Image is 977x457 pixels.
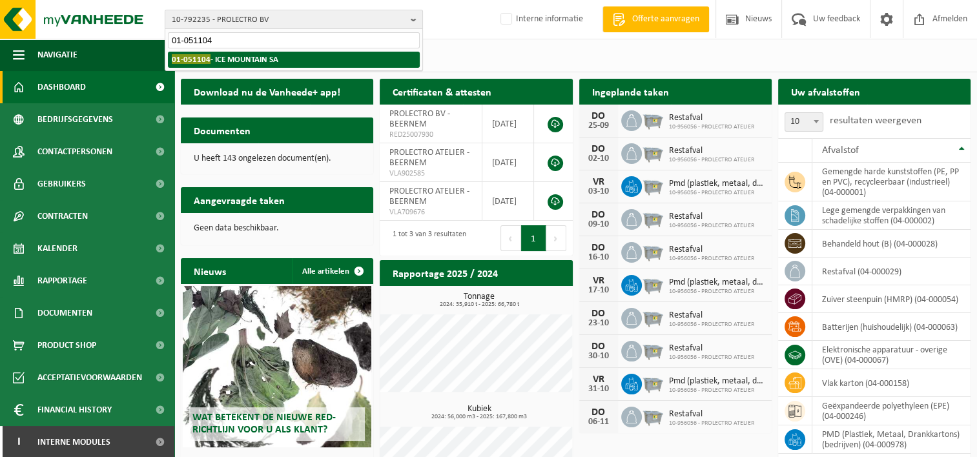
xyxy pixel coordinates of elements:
strong: - ICE MOUNTAIN SA [172,54,278,64]
span: Contactpersonen [37,136,112,168]
a: Alle artikelen [292,258,372,284]
div: 23-10 [586,319,612,328]
p: U heeft 143 ongelezen document(en). [194,154,360,163]
img: WB-2500-GAL-GY-01 [642,141,664,163]
button: 1 [521,225,546,251]
h2: Download nu de Vanheede+ app! [181,79,353,104]
span: Navigatie [37,39,77,71]
span: Pmd (plastiek, metaal, drankkartons) (bedrijven) [669,278,765,288]
span: Afvalstof [822,145,859,156]
div: VR [586,276,612,286]
span: Contracten [37,200,88,232]
td: lege gemengde verpakkingen van schadelijke stoffen (04-000002) [812,201,971,230]
h2: Certificaten & attesten [380,79,504,104]
span: Documenten [37,297,92,329]
span: 10-956056 - PROLECTRO ATELIER [669,189,765,197]
h2: Nieuws [181,258,239,283]
div: 02-10 [586,154,612,163]
div: 09-10 [586,220,612,229]
td: PMD (Plastiek, Metaal, Drankkartons) (bedrijven) (04-000978) [812,425,971,454]
div: DO [586,111,612,121]
td: gemengde harde kunststoffen (PE, PP en PVC), recycleerbaar (industrieel) (04-000001) [812,163,971,201]
span: 10-956056 - PROLECTRO ATELIER [669,288,765,296]
span: 10-956056 - PROLECTRO ATELIER [669,255,754,263]
div: 03-10 [586,187,612,196]
span: Wat betekent de nieuwe RED-richtlijn voor u als klant? [192,412,336,435]
label: resultaten weergeven [830,116,921,126]
div: VR [586,374,612,385]
td: geëxpandeerde polyethyleen (EPE) (04-000246) [812,397,971,425]
div: 30-10 [586,352,612,361]
span: 10-956056 - PROLECTRO ATELIER [669,123,754,131]
img: WB-2500-GAL-GY-01 [642,339,664,361]
span: PROLECTRO BV - BEERNEM [389,109,450,129]
div: VR [586,177,612,187]
a: Bekijk rapportage [477,285,571,311]
span: Financial History [37,394,112,426]
td: [DATE] [482,182,535,221]
h2: Uw afvalstoffen [778,79,873,104]
span: Restafval [669,245,754,255]
h3: Tonnage [386,292,572,308]
div: 16-10 [586,253,612,262]
td: batterijen (huishoudelijk) (04-000063) [812,313,971,341]
p: Geen data beschikbaar. [194,224,360,233]
span: 10-956056 - PROLECTRO ATELIER [669,354,754,361]
td: zuiver steenpuin (HMRP) (04-000054) [812,285,971,313]
span: Offerte aanvragen [629,13,703,26]
span: 10-956056 - PROLECTRO ATELIER [669,387,765,394]
img: WB-2500-GAL-GY-01 [642,273,664,295]
span: Restafval [669,343,754,354]
span: 01-051104 [172,54,211,64]
span: Pmd (plastiek, metaal, drankkartons) (bedrijven) [669,179,765,189]
img: WB-2500-GAL-GY-01 [642,207,664,229]
img: WB-2500-GAL-GY-01 [642,306,664,328]
span: 10-956056 - PROLECTRO ATELIER [669,222,754,230]
td: vlak karton (04-000158) [812,369,971,397]
div: 25-09 [586,121,612,130]
div: DO [586,243,612,253]
div: DO [586,309,612,319]
span: VLA902585 [389,168,472,179]
td: restafval (04-000029) [812,258,971,285]
span: Restafval [669,146,754,156]
img: WB-2500-GAL-GY-01 [642,372,664,394]
div: DO [586,407,612,418]
span: Pmd (plastiek, metaal, drankkartons) (bedrijven) [669,376,765,387]
input: Zoeken naar gekoppelde vestigingen [168,32,420,48]
span: Product Shop [37,329,96,361]
img: WB-2500-GAL-GY-01 [642,174,664,196]
label: Interne informatie [498,10,583,29]
td: [DATE] [482,143,535,182]
span: Restafval [669,113,754,123]
img: WB-2500-GAL-GY-01 [642,108,664,130]
span: 2024: 35,910 t - 2025: 66,780 t [386,301,572,308]
a: Wat betekent de nieuwe RED-richtlijn voor u als klant? [183,286,371,447]
a: Offerte aanvragen [602,6,709,32]
img: WB-2500-GAL-GY-01 [642,240,664,262]
span: RED25007930 [389,130,472,140]
span: Restafval [669,212,754,222]
td: behandeld hout (B) (04-000028) [812,230,971,258]
span: 10-956056 - PROLECTRO ATELIER [669,156,754,164]
span: 10 [785,112,823,132]
span: Rapportage [37,265,87,297]
div: DO [586,341,612,352]
span: Acceptatievoorwaarden [37,361,142,394]
button: 10-792235 - PROLECTRO BV [165,10,423,29]
span: VLA709676 [389,207,472,218]
button: Next [546,225,566,251]
span: 10-956056 - PROLECTRO ATELIER [669,420,754,427]
div: DO [586,144,612,154]
div: 31-10 [586,385,612,394]
span: 10-956056 - PROLECTRO ATELIER [669,321,754,329]
h2: Rapportage 2025 / 2024 [380,260,511,285]
span: Dashboard [37,71,86,103]
div: 06-11 [586,418,612,427]
td: [DATE] [482,105,535,143]
span: 10-792235 - PROLECTRO BV [172,10,406,30]
button: Previous [500,225,521,251]
div: 17-10 [586,286,612,295]
h2: Ingeplande taken [579,79,682,104]
span: PROLECTRO ATELIER - BEERNEM [389,148,469,168]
